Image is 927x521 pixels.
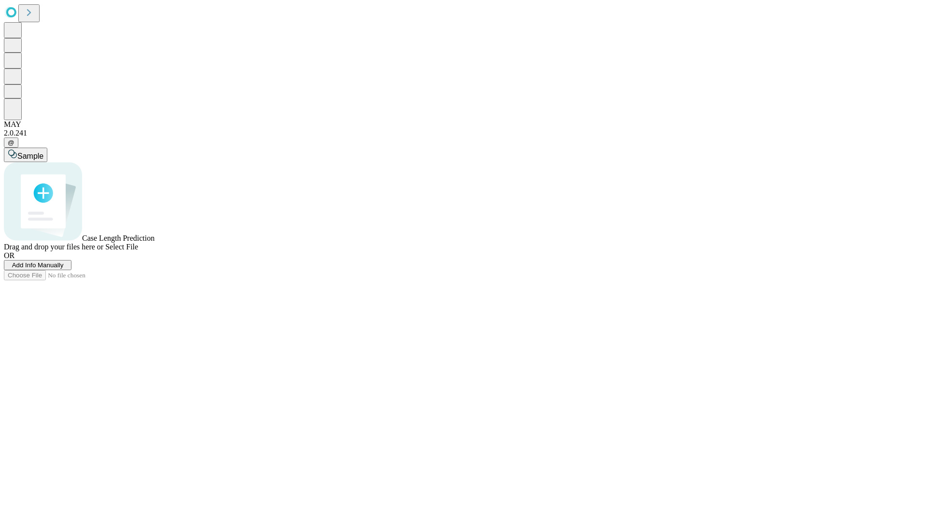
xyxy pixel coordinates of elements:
span: Select File [105,243,138,251]
button: Sample [4,148,47,162]
span: Sample [17,152,43,160]
span: Drag and drop your files here or [4,243,103,251]
span: OR [4,251,14,260]
span: @ [8,139,14,146]
span: Add Info Manually [12,261,64,269]
button: @ [4,137,18,148]
button: Add Info Manually [4,260,71,270]
span: Case Length Prediction [82,234,154,242]
div: MAY [4,120,923,129]
div: 2.0.241 [4,129,923,137]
